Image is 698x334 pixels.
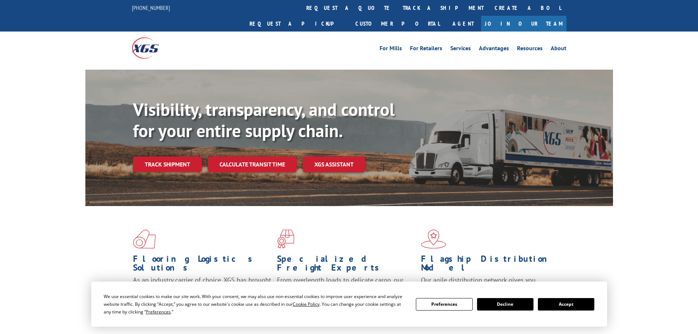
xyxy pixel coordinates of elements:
[91,282,607,327] div: Cookie Consent Prompt
[146,309,171,315] span: Preferences
[208,157,297,172] a: Calculate transit time
[538,298,594,311] button: Accept
[277,230,294,249] img: xgs-icon-focused-on-flooring-red
[380,45,402,54] a: For Mills
[133,98,395,142] b: Visibility, transparency, and control for your entire supply chain.
[416,298,472,311] button: Preferences
[277,276,416,308] p: From overlength loads to delicate cargo, our experienced staff knows the best way to move your fr...
[303,157,365,172] a: XGS ASSISTANT
[551,45,566,54] a: About
[421,254,559,276] h1: Flagship Distribution Model
[104,293,407,316] div: We use essential cookies to make our site work. With your consent, we may also use non-essential ...
[450,45,471,54] a: Services
[445,16,481,32] a: Agent
[481,16,566,32] a: Join Our Team
[133,157,202,172] a: Track shipment
[479,45,509,54] a: Advantages
[277,254,416,276] h1: Specialized Freight Experts
[421,276,556,293] span: Our agile distribution network gives you nationwide inventory management on demand.
[133,254,272,276] h1: Flooring Logistics Solutions
[477,298,533,311] button: Decline
[244,16,350,32] a: Request a pickup
[293,301,320,307] span: Cookie Policy
[350,16,445,32] a: Customer Portal
[410,45,442,54] a: For Retailers
[517,45,543,54] a: Resources
[133,276,271,302] span: As an industry carrier of choice, XGS has brought innovation and dedication to flooring logistics...
[421,230,446,249] img: xgs-icon-flagship-distribution-model-red
[132,4,170,11] a: [PHONE_NUMBER]
[133,230,156,249] img: xgs-icon-total-supply-chain-intelligence-red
